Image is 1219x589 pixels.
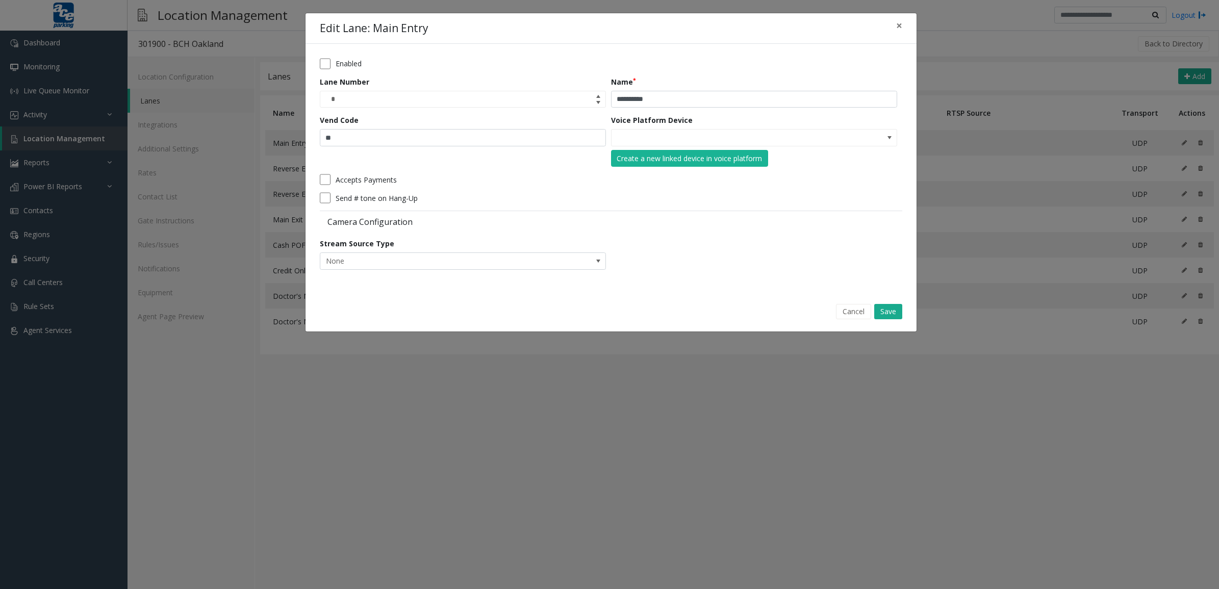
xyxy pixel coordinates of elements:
h4: Edit Lane: Main Entry [320,20,428,37]
div: Create a new linked device in voice platform [617,153,762,164]
label: Vend Code [320,115,359,125]
label: Enabled [336,58,362,69]
span: None [320,253,548,269]
button: Create a new linked device in voice platform [611,150,768,167]
input: NO DATA FOUND [612,130,840,146]
span: Increase value [591,91,605,99]
label: Name [611,76,636,87]
span: × [896,18,902,33]
span: Decrease value [591,99,605,108]
button: Close [889,13,909,38]
label: Send # tone on Hang-Up [336,193,418,203]
label: Lane Number [320,76,369,87]
label: Camera Configuration [320,216,608,227]
label: Accepts Payments [336,174,397,185]
button: Save [874,304,902,319]
label: Voice Platform Device [611,115,693,125]
label: Stream Source Type [320,238,394,249]
button: Cancel [836,304,871,319]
